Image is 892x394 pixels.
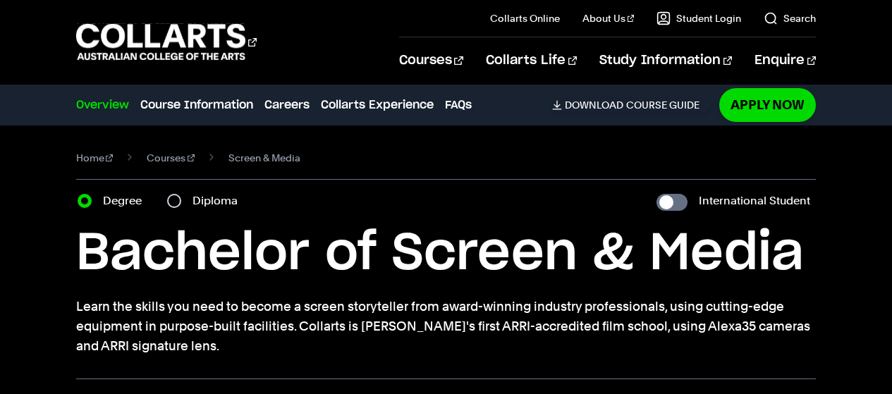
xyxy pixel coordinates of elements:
a: About Us [582,11,635,25]
label: Degree [103,191,150,211]
h1: Bachelor of Screen & Media [76,222,817,285]
a: FAQs [445,97,472,113]
a: Enquire [754,37,816,84]
a: Collarts Life [486,37,577,84]
a: DownloadCourse Guide [552,99,711,111]
a: Home [76,148,114,168]
p: Learn the skills you need to become a screen storyteller from award-winning industry professional... [76,297,817,356]
label: International Student [699,191,810,211]
label: Diploma [193,191,246,211]
span: Screen & Media [228,148,300,168]
a: Student Login [656,11,741,25]
a: Search [764,11,816,25]
a: Courses [399,37,463,84]
span: Download [565,99,623,111]
a: Course Information [140,97,253,113]
a: Courses [147,148,195,168]
div: Go to homepage [76,22,257,62]
a: Collarts Online [490,11,560,25]
a: Collarts Experience [321,97,434,113]
a: Careers [264,97,310,113]
a: Overview [76,97,129,113]
a: Apply Now [719,88,816,121]
a: Study Information [599,37,732,84]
